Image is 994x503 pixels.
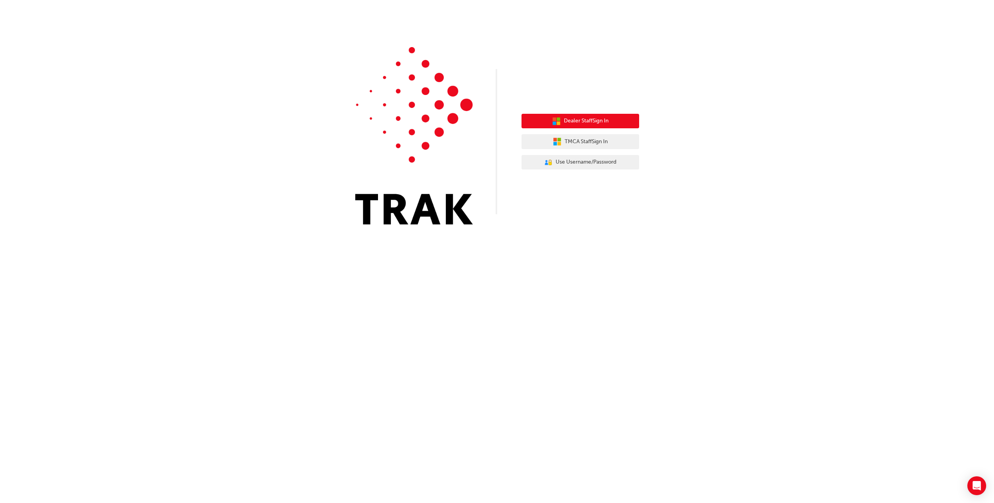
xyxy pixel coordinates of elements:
[522,114,639,129] button: Dealer StaffSign In
[522,155,639,170] button: Use Username/Password
[522,134,639,149] button: TMCA StaffSign In
[565,137,608,146] span: TMCA Staff Sign In
[967,476,986,495] div: Open Intercom Messenger
[564,117,609,126] span: Dealer Staff Sign In
[556,158,616,167] span: Use Username/Password
[355,47,473,224] img: Trak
